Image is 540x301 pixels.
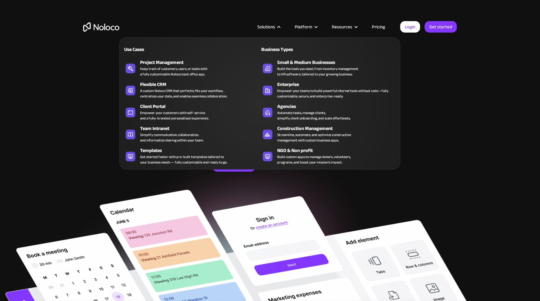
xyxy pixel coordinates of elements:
div: Client Portal [140,103,262,110]
div: Team Intranet [140,125,262,132]
div: Agencies [277,103,400,110]
div: Small & Medium Businesses [277,59,400,66]
div: Project Management [140,59,262,66]
div: Build custom apps to manage donors, volunteers, programs, and boost your mission’s impact. [277,154,351,165]
a: Business Types [260,42,397,56]
div: A custom Noloco CRM that perfectly fits your workflow, centralizes your data, and enables seamles... [140,88,227,99]
div: Flexible CRM [140,81,262,88]
a: Use Cases [123,42,260,56]
div: Templates [140,147,262,154]
div: Business Types [260,46,326,53]
div: Platform [287,23,324,31]
div: Build the tools you need, from inventory management to HR software, tailored to your growing busi... [277,66,358,77]
a: Small & Medium BusinessesBuild the tools you need, from inventory managementto HR software, tailo... [260,58,397,78]
div: Resources [332,23,352,31]
a: Team IntranetSimplify communication, collaboration,and information sharing within your team. [123,124,260,144]
div: Empower your customers with self-service and a fully-branded personalized experience. [140,110,209,121]
a: NGO & Non profitBuild custom apps to manage donors, volunteers,programs, and boost your mission’s... [260,146,397,166]
div: Automate tasks, manage clients, simplify client onboarding, and scale effortlessly. [277,110,350,121]
a: Pricing [364,23,393,31]
div: Streamline, automate, and optimize construction management with custom business apps. [277,132,351,143]
div: Keep track of customers, users, or leads with a fully customizable Noloco back office app. [140,66,207,77]
nav: Solutions [119,29,400,170]
a: Project ManagementKeep track of customers, users, or leads witha fully customizable Noloco back o... [123,58,260,78]
a: AgenciesAutomate tasks, manage clients,simplify client onboarding, and scale effortlessly. [260,102,397,122]
a: Flexible CRMA custom Noloco CRM that perfectly fits your workflow,centralizes your data, and enab... [123,80,260,100]
a: TemplatesGet started faster with pre-built templates tailored toyour business needs — fully custo... [123,146,260,166]
div: Construction Management [277,125,400,132]
a: Login [400,21,420,33]
div: Platform [295,23,312,31]
div: NGO & Non profit [277,147,400,154]
h2: Business Apps for Teams [83,62,457,110]
div: Resources [324,23,364,31]
a: Construction ManagementStreamline, automate, and optimize constructionmanagement with custom busi... [260,124,397,144]
a: Client PortalEmpower your customers with self-serviceand a fully-branded personalized experience. [123,102,260,122]
div: Use Cases [123,46,189,53]
div: Solutions [250,23,287,31]
div: Empower your teams to build powerful internal tools without code—fully customizable, secure, and ... [277,88,394,99]
div: Solutions [257,23,275,31]
div: Enterprise [277,81,400,88]
a: EnterpriseEmpower your teams to build powerful internal tools without code—fully customizable, se... [260,80,397,100]
a: Get started [425,21,457,33]
div: Get started faster with pre-built templates tailored to your business needs — fully customizable ... [140,154,227,165]
a: home [83,22,119,32]
div: Simplify communication, collaboration, and information sharing within your team. [140,132,204,143]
